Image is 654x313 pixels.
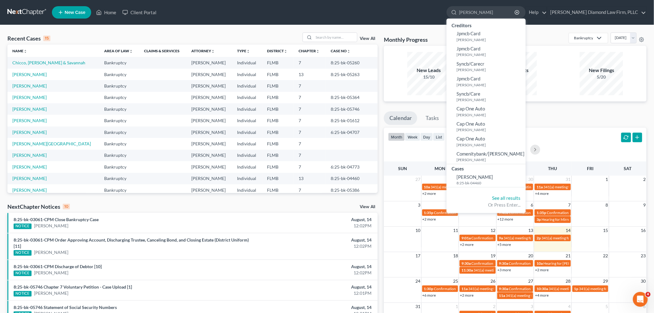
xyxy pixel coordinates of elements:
[186,57,232,68] td: [PERSON_NAME]
[633,292,648,307] iframe: Intercom live chat
[232,115,262,126] td: Individual
[605,303,609,310] span: 5
[314,33,357,42] input: Search by name...
[326,69,378,80] td: 8:25-bk-05263
[506,293,566,298] span: 341(a) meeting for [PERSON_NAME]
[14,291,32,297] div: NOTICE
[256,237,372,243] div: August, 14
[504,236,596,240] span: 341(a) meeting for [PERSON_NAME] & [PERSON_NAME]
[104,49,133,53] a: Area of Lawunfold_more
[186,92,232,103] td: [PERSON_NAME]
[474,268,533,272] span: 341(a) meeting for [PERSON_NAME]
[186,115,232,126] td: [PERSON_NAME]
[640,252,647,259] span: 23
[256,264,372,270] div: August, 14
[447,119,526,134] a: Cap One Auto[PERSON_NAME]
[246,49,250,53] i: unfold_more
[119,7,159,18] a: Client Portal
[99,80,139,92] td: Bankruptcy
[447,59,526,74] a: Syncb/Carecr[PERSON_NAME]
[460,242,474,247] a: +2 more
[294,184,326,196] td: 7
[294,92,326,103] td: 7
[12,95,47,100] a: [PERSON_NAME]
[452,252,459,259] span: 18
[186,80,232,92] td: [PERSON_NAME]
[457,67,524,72] small: [PERSON_NAME]
[447,44,526,59] a: Jpmcb Card[PERSON_NAME]
[384,36,428,43] h3: Monthly Progress
[640,277,647,285] span: 30
[415,303,421,310] span: 31
[232,184,262,196] td: Individual
[447,164,526,172] div: Cases
[232,69,262,80] td: Individual
[232,57,262,68] td: Individual
[434,286,504,291] span: Confirmation hearing for [PERSON_NAME]
[537,261,543,266] span: 10a
[457,52,524,57] small: [PERSON_NAME]
[537,217,541,222] span: 3p
[646,292,651,297] span: 4
[294,57,326,68] td: 7
[433,133,445,141] button: list
[643,201,647,209] span: 9
[99,103,139,115] td: Bankruptcy
[331,49,350,53] a: Case Nounfold_more
[99,184,139,196] td: Bankruptcy
[262,161,294,173] td: FLMB
[447,29,526,44] a: Jpmcb Card[PERSON_NAME]
[12,60,85,65] a: Chicco, [PERSON_NAME] & Savannah
[191,49,215,53] a: Attorneyunfold_more
[237,49,250,53] a: Typeunfold_more
[423,191,436,196] a: +2 more
[549,286,608,291] span: 341(a) meeting for [PERSON_NAME]
[14,224,32,229] div: NOTICE
[499,286,508,291] span: 9:30a
[211,49,215,53] i: unfold_more
[384,111,417,125] a: Calendar
[499,293,505,298] span: 11a
[360,36,375,41] a: View All
[565,252,571,259] span: 21
[256,270,372,276] div: 12:02PM
[490,252,496,259] span: 19
[186,161,232,173] td: [PERSON_NAME]
[461,261,471,266] span: 9:30a
[547,210,618,215] span: Confirmation Hearing for [PERSON_NAME]
[186,138,232,149] td: [PERSON_NAME]
[452,227,459,234] span: 11
[14,250,32,256] div: NOTICE
[99,173,139,184] td: Bankruptcy
[434,210,505,215] span: Confirmation Hearing for [PERSON_NAME]
[12,141,91,146] a: [PERSON_NAME][GEOGRAPHIC_DATA]
[326,126,378,138] td: 6:25-bk-04707
[262,173,294,184] td: FLMB
[294,80,326,92] td: 7
[99,57,139,68] td: Bankruptcy
[457,174,493,180] span: [PERSON_NAME]
[526,7,547,18] a: Help
[232,138,262,149] td: Individual
[580,67,623,74] div: New Filings
[603,252,609,259] span: 22
[347,49,350,53] i: unfold_more
[262,92,294,103] td: FLMB
[459,6,516,18] input: Search by name...
[12,176,47,181] a: [PERSON_NAME]
[186,150,232,161] td: [PERSON_NAME]
[568,201,571,209] span: 7
[12,118,47,123] a: [PERSON_NAME]
[34,270,68,276] a: [PERSON_NAME]
[530,303,534,310] span: 3
[457,142,524,148] small: [PERSON_NAME]
[326,92,378,103] td: 8:25-bk-05364
[405,133,420,141] button: week
[415,277,421,285] span: 24
[447,172,526,187] a: [PERSON_NAME]8:25-bk-04460
[574,35,593,41] div: Bankruptcy
[12,83,47,88] a: [PERSON_NAME]
[23,49,27,53] i: unfold_more
[424,185,430,189] span: 10a
[139,45,186,57] th: Claims & Services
